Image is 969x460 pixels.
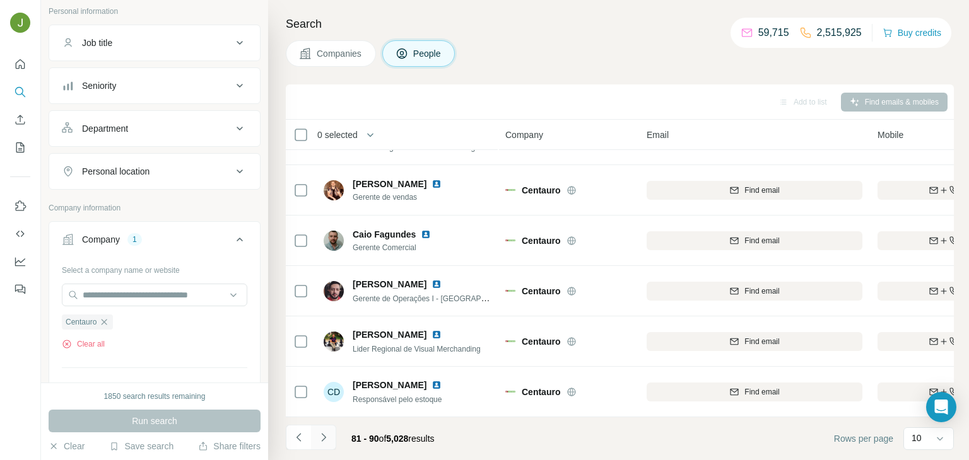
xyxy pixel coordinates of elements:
[353,293,519,303] span: Gerente de Operações I - [GEOGRAPHIC_DATA]
[647,332,862,351] button: Find email
[647,129,669,141] span: Email
[522,386,560,398] span: Centauro
[522,285,560,297] span: Centauro
[198,440,261,452] button: Share filters
[432,380,442,390] img: LinkedIn logo
[49,202,261,214] p: Company information
[522,184,560,197] span: Centauro
[353,278,426,290] span: [PERSON_NAME]
[744,336,779,347] span: Find email
[49,71,260,101] button: Seniority
[647,231,862,250] button: Find email
[49,440,85,452] button: Clear
[353,142,507,152] span: Senior Integrated Business Planning Manager
[817,25,862,40] p: 2,515,925
[82,37,112,49] div: Job title
[647,382,862,401] button: Find email
[505,340,515,343] img: Logo of Centauro
[432,279,442,289] img: LinkedIn logo
[505,391,515,393] img: Logo of Centauro
[522,335,560,348] span: Centauro
[413,47,442,60] span: People
[311,425,336,450] button: Navigate to next page
[82,165,150,178] div: Personal location
[49,6,261,17] p: Personal information
[10,53,30,76] button: Quick start
[127,234,142,245] div: 1
[432,179,442,189] img: LinkedIn logo
[286,15,954,33] h4: Search
[522,234,560,247] span: Centauro
[49,156,260,187] button: Personal location
[353,380,426,390] span: [PERSON_NAME]
[353,345,481,354] span: Lider Regional de Visual Merchanding
[49,113,260,144] button: Department
[744,185,779,196] span: Find email
[351,434,435,444] span: results
[49,224,260,260] button: Company1
[386,434,408,444] span: 5,028
[10,108,30,131] button: Enrich CSV
[878,129,903,141] span: Mobile
[324,231,344,251] img: Avatar
[317,47,363,60] span: Companies
[379,434,387,444] span: of
[505,290,515,292] img: Logo of Centauro
[353,178,426,190] span: [PERSON_NAME]
[10,278,30,301] button: Feedback
[353,395,442,404] span: Responsável pelo estoque
[647,282,862,301] button: Find email
[62,260,247,276] div: Select a company name or website
[758,25,789,40] p: 59,715
[324,180,344,200] img: Avatar
[62,338,105,350] button: Clear all
[10,195,30,217] button: Use Surfe on LinkedIn
[744,235,779,246] span: Find email
[82,79,116,92] div: Seniority
[104,391,206,402] div: 1850 search results remaining
[10,250,30,273] button: Dashboard
[505,239,515,242] img: Logo of Centauro
[10,136,30,159] button: My lists
[353,228,416,241] span: Caio Fagundes
[505,129,543,141] span: Company
[353,192,457,203] span: Gerente de vendas
[912,432,922,444] p: 10
[421,229,431,239] img: LinkedIn logo
[324,281,344,301] img: Avatar
[353,242,446,253] span: Gerente Comercial
[744,386,779,398] span: Find email
[926,392,956,422] div: Open Intercom Messenger
[505,189,515,192] img: Logo of Centauro
[351,434,379,444] span: 81 - 90
[286,425,311,450] button: Navigate to previous page
[10,13,30,33] img: Avatar
[647,181,862,200] button: Find email
[66,316,97,328] span: Centauro
[82,233,120,246] div: Company
[10,81,30,103] button: Search
[10,222,30,245] button: Use Surfe API
[49,28,260,58] button: Job title
[324,331,344,352] img: Avatar
[744,285,779,297] span: Find email
[324,382,344,402] div: CD
[82,122,128,135] div: Department
[883,24,941,42] button: Buy credits
[432,330,442,340] img: LinkedIn logo
[109,440,173,452] button: Save search
[317,129,358,141] span: 0 selected
[834,432,893,445] span: Rows per page
[353,328,426,341] span: [PERSON_NAME]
